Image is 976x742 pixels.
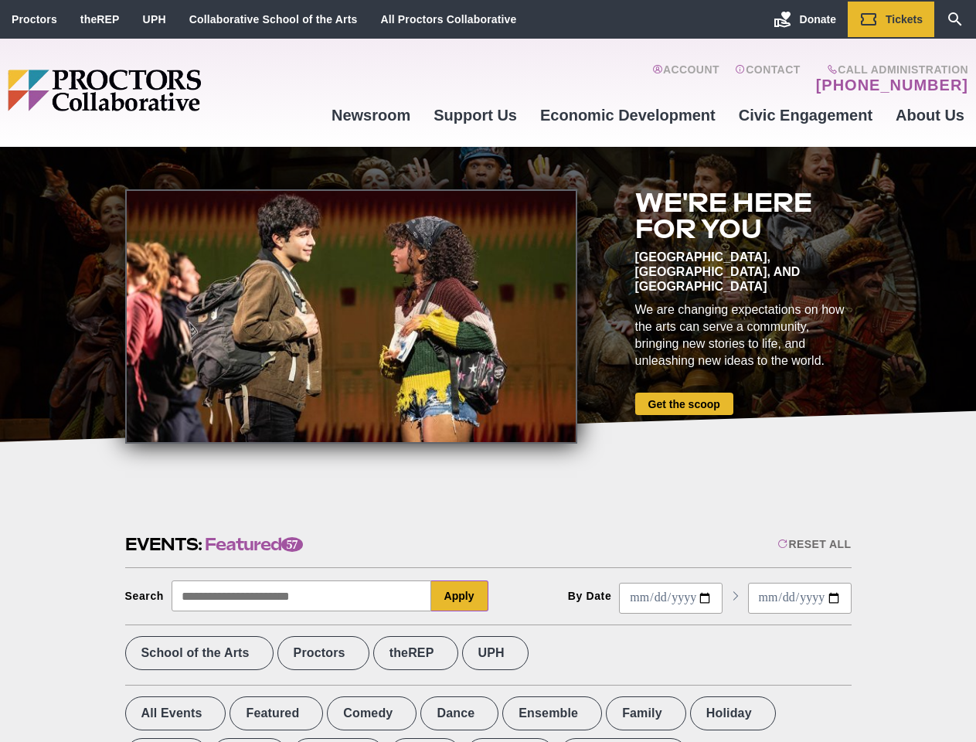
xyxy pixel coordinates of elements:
label: All Events [125,696,226,730]
a: Support Us [422,94,529,136]
span: Call Administration [811,63,968,76]
a: Collaborative School of the Arts [189,13,358,26]
a: About Us [884,94,976,136]
div: Search [125,590,165,602]
button: Apply [431,580,488,611]
a: Donate [762,2,848,37]
a: theREP [80,13,120,26]
label: Comedy [327,696,417,730]
label: School of the Arts [125,636,274,670]
a: Proctors [12,13,57,26]
a: Account [652,63,719,94]
a: Tickets [848,2,934,37]
a: Contact [735,63,801,94]
label: theREP [373,636,458,670]
label: Featured [230,696,323,730]
label: Dance [420,696,498,730]
span: Tickets [886,13,923,26]
span: Featured [205,533,303,556]
img: Proctors logo [8,70,320,111]
label: Proctors [277,636,369,670]
span: 57 [281,537,303,552]
div: We are changing expectations on how the arts can serve a community, bringing new stories to life,... [635,301,852,369]
span: Donate [800,13,836,26]
div: Reset All [777,538,851,550]
a: Get the scoop [635,393,733,415]
a: UPH [143,13,166,26]
label: UPH [462,636,529,670]
h2: We're here for you [635,189,852,242]
a: All Proctors Collaborative [380,13,516,26]
label: Family [606,696,686,730]
a: Newsroom [320,94,422,136]
a: [PHONE_NUMBER] [816,76,968,94]
div: [GEOGRAPHIC_DATA], [GEOGRAPHIC_DATA], and [GEOGRAPHIC_DATA] [635,250,852,294]
a: Civic Engagement [727,94,884,136]
label: Holiday [690,696,776,730]
div: By Date [568,590,612,602]
label: Ensemble [502,696,602,730]
h2: Events: [125,533,303,556]
a: Search [934,2,976,37]
a: Economic Development [529,94,727,136]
